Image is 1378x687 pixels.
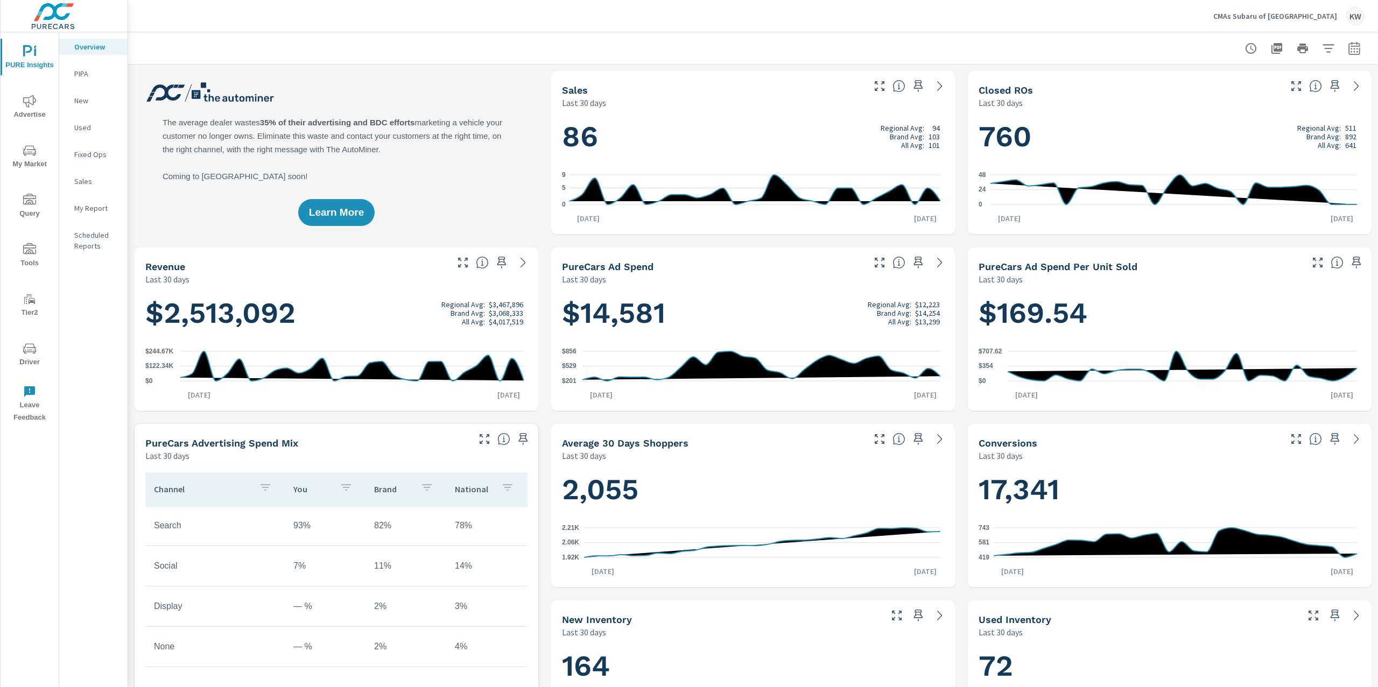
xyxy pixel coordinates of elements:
p: PIPA [74,68,119,79]
td: 82% [365,512,446,539]
p: 511 [1345,124,1356,132]
span: Query [4,194,55,220]
span: The number of dealer-specified goals completed by a visitor. [Source: This data is provided by th... [1309,433,1322,445]
button: Make Fullscreen [888,607,905,624]
button: Make Fullscreen [1305,607,1322,624]
span: Save this to your personalized report [1326,77,1344,95]
p: All Avg: [462,317,485,326]
text: 2.21K [562,524,579,532]
button: Make Fullscreen [871,77,888,95]
td: — % [285,633,365,660]
td: Search [145,512,285,539]
p: All Avg: [888,317,911,326]
h1: 72 [979,648,1361,684]
text: 743 [979,524,989,532]
h1: 86 [562,118,944,155]
p: Last 30 days [979,273,1023,286]
p: Scheduled Reports [74,230,119,251]
h5: Closed ROs [979,84,1033,96]
span: My Market [4,144,55,171]
a: See more details in report [515,254,532,271]
text: 24 [979,186,986,194]
span: Number of Repair Orders Closed by the selected dealership group over the selected time range. [So... [1309,80,1322,93]
h1: 164 [562,648,944,684]
span: Total sales revenue over the selected date range. [Source: This data is sourced from the dealer’s... [476,256,489,269]
button: Make Fullscreen [1288,430,1305,448]
p: $13,299 [915,317,940,326]
p: Brand [374,484,412,494]
p: [DATE] [906,213,944,224]
div: Overview [59,39,128,55]
p: [DATE] [584,566,622,577]
p: [DATE] [570,213,607,224]
span: This table looks at how you compare to the amount of budget you spend per channel as opposed to y... [497,433,510,445]
div: PIPA [59,66,128,82]
p: Last 30 days [562,96,606,109]
div: nav menu [1,32,59,428]
td: 93% [285,512,365,539]
a: See more details in report [931,607,948,624]
span: Save this to your personalized report [1348,254,1365,271]
div: Fixed Ops [59,146,128,162]
h1: $169.54 [979,295,1361,331]
span: Save this to your personalized report [1326,430,1344,448]
span: Tools [4,243,55,270]
td: 78% [446,512,527,539]
h5: PureCars Ad Spend [562,261,653,272]
text: 581 [979,539,989,547]
text: $354 [979,363,993,370]
p: 103 [929,132,940,141]
a: See more details in report [931,77,948,95]
h1: 2,055 [562,471,944,508]
span: Save this to your personalized report [910,77,927,95]
text: 419 [979,554,989,561]
p: [DATE] [1323,389,1361,400]
p: [DATE] [994,566,1031,577]
p: Brand Avg: [890,132,924,141]
span: Total cost of media for all PureCars channels for the selected dealership group over the selected... [892,256,905,269]
text: $529 [562,363,576,370]
button: Print Report [1292,38,1313,59]
span: Number of vehicles sold by the dealership over the selected date range. [Source: This data is sou... [892,80,905,93]
h5: Used Inventory [979,614,1051,625]
text: 0 [979,201,982,208]
span: Save this to your personalized report [910,607,927,624]
h1: $14,581 [562,295,944,331]
text: 1.92K [562,554,579,561]
p: Overview [74,41,119,52]
h5: New Inventory [562,614,632,625]
td: 14% [446,553,527,579]
span: Save this to your personalized report [910,254,927,271]
button: Learn More [298,199,375,226]
p: [DATE] [1323,213,1361,224]
a: See more details in report [1348,430,1365,448]
h5: Revenue [145,261,185,272]
td: 2% [365,593,446,620]
span: Save this to your personalized report [493,254,510,271]
p: Last 30 days [145,449,189,462]
p: All Avg: [1318,141,1341,150]
td: 11% [365,553,446,579]
p: Last 30 days [562,449,606,462]
p: [DATE] [990,213,1028,224]
p: [DATE] [582,389,620,400]
p: $3,068,333 [489,309,523,317]
text: 48 [979,171,986,179]
p: [DATE] [180,389,218,400]
p: National [455,484,493,494]
p: 892 [1345,132,1356,141]
span: PURE Insights [4,45,55,72]
text: 2.06K [562,539,579,547]
p: [DATE] [906,389,944,400]
text: $244.67K [145,348,173,355]
p: Channel [154,484,250,494]
span: A rolling 30 day total of daily Shoppers on the dealership website, averaged over the selected da... [892,433,905,445]
span: Tier2 [4,293,55,319]
p: Last 30 days [979,626,1023,639]
p: Last 30 days [979,449,1023,462]
p: Regional Avg: [441,300,485,309]
p: Last 30 days [979,96,1023,109]
span: Learn More [309,208,364,217]
p: Regional Avg: [881,124,924,132]
p: [DATE] [1323,566,1361,577]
